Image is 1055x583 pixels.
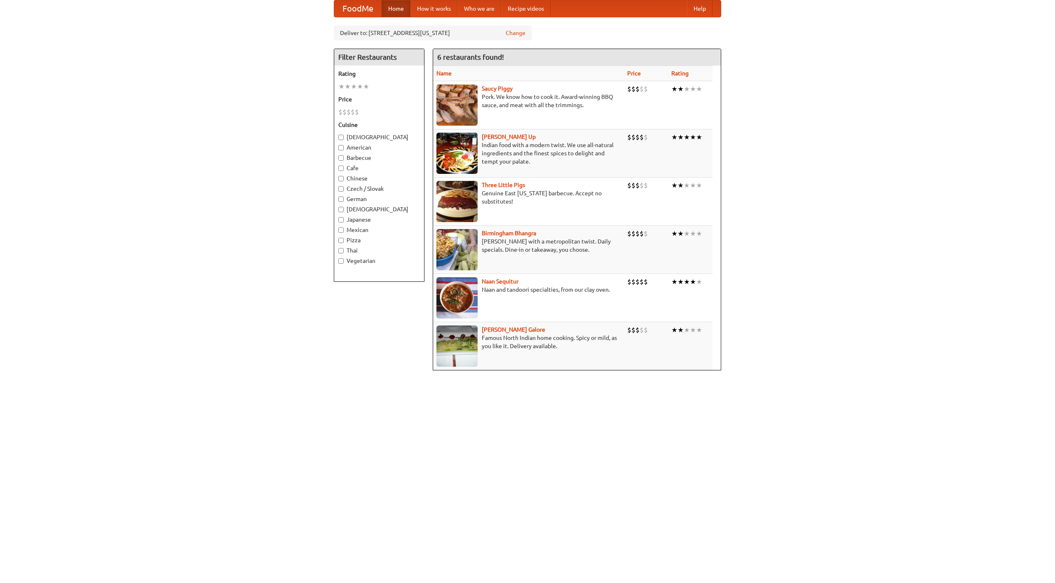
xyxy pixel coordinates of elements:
[627,325,631,335] li: $
[338,135,344,140] input: [DEMOGRAPHIC_DATA]
[338,108,342,117] li: $
[671,181,678,190] li: ★
[640,133,644,142] li: $
[640,84,644,94] li: $
[338,186,344,192] input: Czech / Slovak
[690,181,696,190] li: ★
[338,174,420,183] label: Chinese
[436,93,621,109] p: Pork. We know how to cook it. Award-winning BBQ sauce, and meat with all the trimmings.
[338,195,420,203] label: German
[690,277,696,286] li: ★
[631,133,635,142] li: $
[436,84,478,126] img: saucy.jpg
[631,229,635,238] li: $
[345,82,351,91] li: ★
[627,84,631,94] li: $
[635,133,640,142] li: $
[644,277,648,286] li: $
[338,226,420,234] label: Mexican
[635,325,640,335] li: $
[338,258,344,264] input: Vegetarian
[696,325,702,335] li: ★
[338,155,344,161] input: Barbecue
[482,278,518,285] a: Naan Sequitur
[627,133,631,142] li: $
[436,286,621,294] p: Naan and tandoori specialties, from our clay oven.
[338,207,344,212] input: [DEMOGRAPHIC_DATA]
[696,84,702,94] li: ★
[338,215,420,224] label: Japanese
[436,181,478,222] img: littlepigs.jpg
[457,0,501,17] a: Who we are
[334,26,532,40] div: Deliver to: [STREET_ADDRESS][US_STATE]
[382,0,410,17] a: Home
[631,325,635,335] li: $
[671,325,678,335] li: ★
[338,143,420,152] label: American
[338,133,420,141] label: [DEMOGRAPHIC_DATA]
[690,133,696,142] li: ★
[640,181,644,190] li: $
[338,176,344,181] input: Chinese
[696,229,702,238] li: ★
[338,82,345,91] li: ★
[640,229,644,238] li: $
[482,326,545,333] a: [PERSON_NAME] Galore
[351,82,357,91] li: ★
[640,277,644,286] li: $
[671,84,678,94] li: ★
[334,0,382,17] a: FoodMe
[644,325,648,335] li: $
[436,189,621,206] p: Genuine East [US_STATE] barbecue. Accept no substitutes!
[696,133,702,142] li: ★
[437,53,504,61] ng-pluralize: 6 restaurants found!
[436,237,621,254] p: [PERSON_NAME] with a metropolitan twist. Daily specials. Dine-in or takeaway, you choose.
[684,84,690,94] li: ★
[338,95,420,103] h5: Price
[644,181,648,190] li: $
[671,229,678,238] li: ★
[627,277,631,286] li: $
[671,70,689,77] a: Rating
[678,229,684,238] li: ★
[347,108,351,117] li: $
[482,182,525,188] a: Three Little Pigs
[338,248,344,253] input: Thai
[338,236,420,244] label: Pizza
[684,229,690,238] li: ★
[644,229,648,238] li: $
[338,154,420,162] label: Barbecue
[644,84,648,94] li: $
[690,229,696,238] li: ★
[627,229,631,238] li: $
[671,277,678,286] li: ★
[363,82,369,91] li: ★
[436,133,478,174] img: curryup.jpg
[338,164,420,172] label: Cafe
[338,227,344,233] input: Mexican
[338,166,344,171] input: Cafe
[338,121,420,129] h5: Cuisine
[678,84,684,94] li: ★
[631,181,635,190] li: $
[436,334,621,350] p: Famous North Indian home cooking. Spicy or mild, as you like it. Delivery available.
[357,82,363,91] li: ★
[684,325,690,335] li: ★
[482,230,536,236] a: Birmingham Bhangra
[338,246,420,255] label: Thai
[635,84,640,94] li: $
[678,181,684,190] li: ★
[696,181,702,190] li: ★
[696,277,702,286] li: ★
[671,133,678,142] li: ★
[436,229,478,270] img: bhangra.jpg
[684,133,690,142] li: ★
[342,108,347,117] li: $
[690,84,696,94] li: ★
[482,85,513,92] a: Saucy Piggy
[684,277,690,286] li: ★
[338,197,344,202] input: German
